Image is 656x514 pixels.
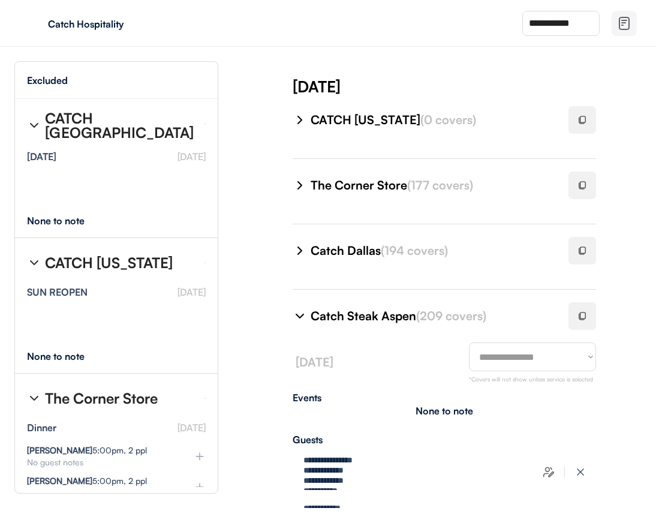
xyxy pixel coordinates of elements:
strong: [PERSON_NAME] [27,476,92,486]
font: [DATE] [296,354,333,369]
div: Guests [293,435,596,444]
div: None to note [27,351,107,361]
img: file-02.svg [617,16,631,31]
img: chevron-right%20%281%29.svg [293,309,307,323]
div: 5:00pm, 2 ppl [27,446,147,455]
img: users-edit.svg [543,466,555,478]
div: [DATE] [293,76,656,97]
div: CATCH [GEOGRAPHIC_DATA] [45,111,195,140]
div: Catch Hospitality [48,19,199,29]
font: (177 covers) [407,178,473,193]
img: chevron-right%20%281%29.svg [27,118,41,133]
font: [DATE] [177,151,206,163]
img: x-close%20%283%29.svg [574,466,586,478]
font: *Covers will not show unless service is selected [469,375,593,383]
div: The Corner Store [45,391,158,405]
img: plus%20%281%29.svg [194,450,206,462]
font: (0 covers) [420,112,476,127]
strong: [PERSON_NAME] [27,445,92,455]
img: chevron-right%20%281%29.svg [293,244,307,258]
font: (194 covers) [381,243,448,258]
div: Catch Dallas [311,242,554,259]
div: Catch Steak Aspen [311,308,554,324]
img: chevron-right%20%281%29.svg [293,178,307,193]
div: None to note [27,216,107,226]
div: CATCH [US_STATE] [45,256,173,270]
div: None to note [416,406,473,416]
img: yH5BAEAAAAALAAAAAABAAEAAAIBRAA7 [24,14,43,33]
img: chevron-right%20%281%29.svg [293,113,307,127]
div: CATCH [US_STATE] [311,112,554,128]
div: Events [293,393,596,402]
div: The Corner Store [311,177,554,194]
img: chevron-right%20%281%29.svg [27,391,41,405]
div: Excluded [27,76,68,85]
div: [DATE] [27,152,56,161]
img: chevron-right%20%281%29.svg [27,256,41,270]
div: 5:00pm, 2 ppl [27,477,147,485]
font: (209 covers) [416,308,486,323]
div: Dinner [27,423,56,432]
img: plus%20%281%29.svg [194,481,206,493]
div: SUN REOPEN [27,287,88,297]
font: [DATE] [177,286,206,298]
font: [DATE] [177,422,206,434]
div: No guest notes [27,458,174,467]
